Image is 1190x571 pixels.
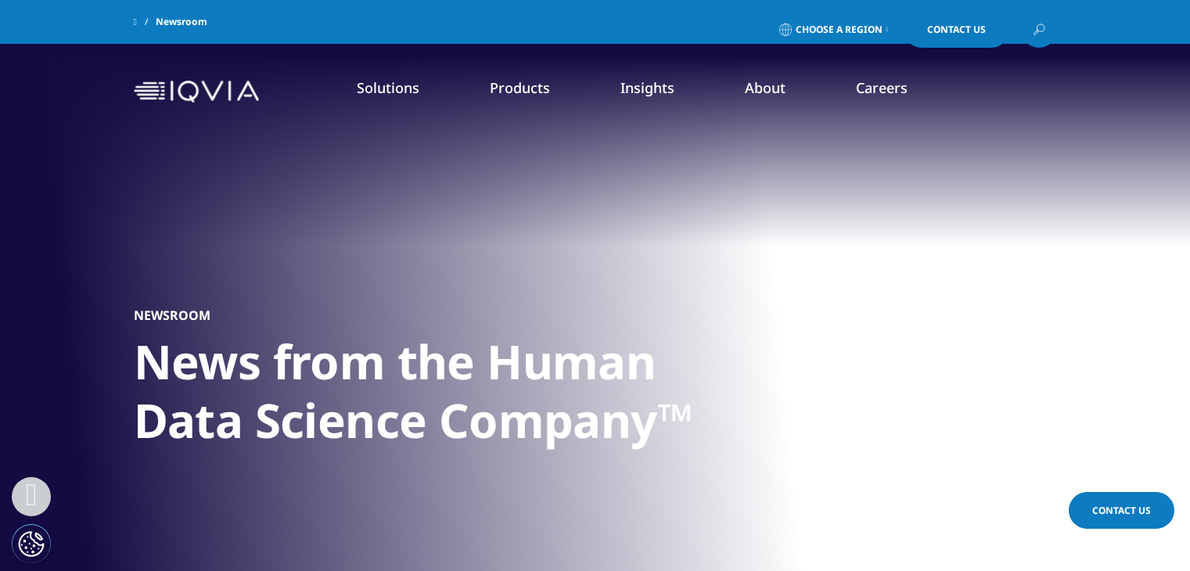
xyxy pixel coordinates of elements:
img: IQVIA Healthcare Information Technology and Pharma Clinical Research Company [134,81,259,103]
h1: News from the Human Data Science Company™ [134,332,721,459]
button: Cookies Settings [12,524,51,563]
a: Products [490,78,550,97]
a: Solutions [357,78,419,97]
a: Careers [856,78,908,97]
a: Contact Us [1069,492,1174,529]
h5: Newsroom [134,307,210,323]
nav: Primary [265,55,1057,128]
span: Contact Us [1092,504,1151,517]
a: About [745,78,786,97]
a: Insights [620,78,674,97]
span: Choose a Region [796,23,883,36]
a: Contact Us [904,12,1009,48]
span: Contact Us [927,25,986,34]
